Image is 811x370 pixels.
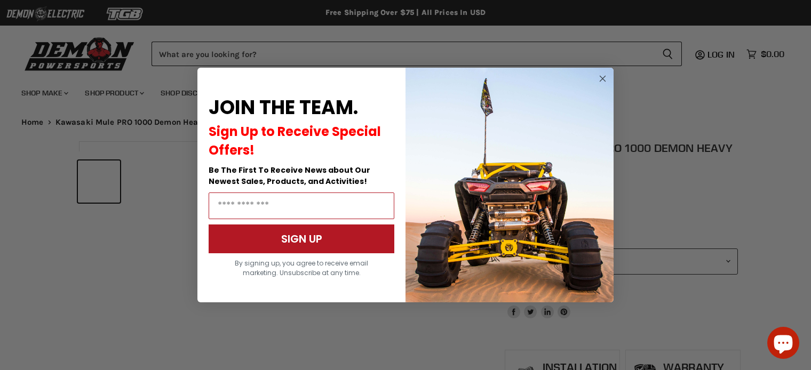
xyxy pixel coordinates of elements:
[209,224,394,253] button: SIGN UP
[209,94,358,121] span: JOIN THE TEAM.
[209,123,381,159] span: Sign Up to Receive Special Offers!
[209,192,394,219] input: Email Address
[405,68,614,302] img: a9095488-b6e7-41ba-879d-588abfab540b.jpeg
[596,72,609,85] button: Close dialog
[235,259,368,277] span: By signing up, you agree to receive email marketing. Unsubscribe at any time.
[764,327,802,361] inbox-online-store-chat: Shopify online store chat
[209,165,370,187] span: Be The First To Receive News about Our Newest Sales, Products, and Activities!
